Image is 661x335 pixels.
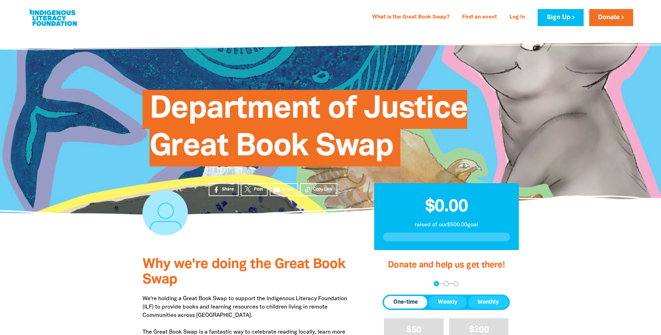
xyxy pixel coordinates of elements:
[468,296,508,309] button: Monthly
[300,183,337,196] button: Copy Link
[222,186,234,193] span: Share
[388,261,505,269] span: Donate and help us get there!
[393,298,418,306] span: One-time
[406,326,421,334] span: $50
[143,258,345,286] span: Why we're doing the Great Book Swap
[453,281,459,286] button: Navigate to step 3 of 3 to enter your payment details
[273,186,280,193] i: email
[505,12,529,23] a: Log In
[384,296,427,309] button: One-time
[368,12,454,23] a: What is the Great Book Swap?
[209,183,239,196] a: Share
[444,281,449,286] button: Navigate to step 2 of 3 to enter your details
[383,295,510,310] div: Donation frequency
[283,186,293,193] span: Email
[241,183,268,196] a: Post
[438,298,458,306] span: Weekly
[434,281,439,286] button: Navigate to step 1 of 3 to enter your donation amount
[383,221,510,229] p: raised of our $500.00 goal
[478,298,499,306] span: Monthly
[538,9,583,26] a: Sign Up
[589,9,633,26] a: Donate
[254,186,263,193] span: Post
[458,12,501,23] a: Find an event
[270,183,298,196] a: emailEmail
[313,186,332,193] span: Copy Link
[429,296,467,309] button: Weekly
[425,199,468,215] span: $0.00
[469,326,489,334] span: $200
[149,95,468,166] span: Department of Justice Great Book Swap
